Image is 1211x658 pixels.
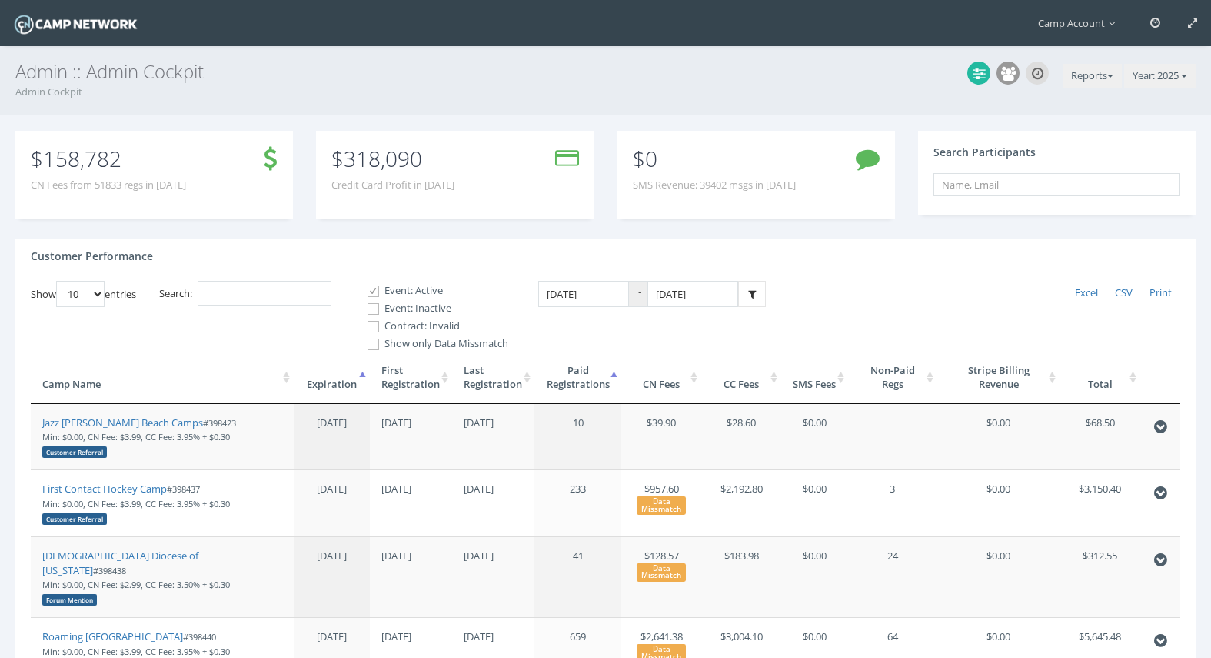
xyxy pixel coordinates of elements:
[31,150,186,167] p: $
[1060,352,1140,404] th: Total: activate to sort column ascending
[1124,64,1196,89] button: Year: 2025
[317,482,347,496] span: [DATE]
[937,469,1060,536] td: $0.00
[1066,281,1106,306] a: Excel
[198,281,331,306] input: Search:
[452,469,534,536] td: [DATE]
[12,11,140,38] img: Camp Network
[647,281,738,308] input: Date Range: To
[452,404,534,470] td: [DATE]
[621,469,701,536] td: $957.60
[621,352,701,404] th: CN Fees: activate to sort column ascending
[937,404,1060,470] td: $0.00
[31,250,153,262] h4: Customer Performance
[781,469,848,536] td: $0.00
[781,536,848,617] td: $0.00
[701,469,781,536] td: $2,192.80
[42,446,107,458] div: Customer Referral
[848,469,937,536] td: 3
[1060,469,1140,536] td: $3,150.40
[354,283,508,299] label: Event: Active
[701,352,781,404] th: CC Fees: activate to sort column ascending
[701,536,781,617] td: $183.98
[1075,286,1098,299] span: Excel
[159,281,331,306] label: Search:
[354,336,508,352] label: Show only Data Missmatch
[331,150,454,167] p: $
[1133,68,1179,82] span: Year: 2025
[1060,536,1140,617] td: $312.55
[534,469,621,536] td: 233
[354,319,508,334] label: Contract: Invalid
[933,146,1036,158] h4: Search Participants
[15,62,1196,82] h3: Admin :: Admin Cockpit
[42,630,183,643] a: Roaming [GEOGRAPHIC_DATA]
[633,144,657,173] span: $0
[43,144,121,173] span: 158,782
[781,352,848,404] th: SMS Fees: activate to sort column ascending
[370,404,452,470] td: [DATE]
[848,352,937,404] th: Non-Paid Regs: activate to sort column ascending
[1141,281,1180,306] a: Print
[534,404,621,470] td: 10
[534,536,621,617] td: 41
[937,536,1060,617] td: $0.00
[701,404,781,470] td: $28.60
[317,416,347,429] span: [DATE]
[15,85,82,99] a: Admin Cockpit
[370,469,452,536] td: [DATE]
[534,352,621,404] th: PaidRegistrations: activate to sort column ascending
[317,549,347,563] span: [DATE]
[452,536,534,617] td: [DATE]
[452,352,534,404] th: LastRegistration: activate to sort column ascending
[621,536,701,617] td: $128.57
[781,404,848,470] td: $0.00
[629,281,647,308] span: -
[1115,286,1133,299] span: CSV
[937,352,1060,404] th: Stripe Billing Revenue: activate to sort column ascending
[354,301,508,316] label: Event: Inactive
[42,417,236,457] small: #398423 Min: $0.00, CN Fee: $3.99, CC Fee: 3.95% + $0.30
[633,178,796,192] span: SMS Revenue: 39402 msgs in [DATE]
[344,144,422,173] span: 318,090
[42,482,167,496] a: First Contact Hockey Camp
[933,173,1180,196] input: Name, Email
[1149,286,1172,299] span: Print
[1038,16,1123,30] span: Camp Account
[31,281,136,307] label: Show entries
[637,563,686,582] div: Data Missmatch
[331,178,454,192] span: Credit Card Profit in [DATE]
[42,594,97,606] div: Forum Mention
[370,352,452,404] th: FirstRegistration: activate to sort column ascending
[848,536,937,617] td: 24
[621,404,701,470] td: $39.90
[538,281,629,308] input: Date Range: From
[42,565,230,605] small: #398438 Min: $0.00, CN Fee: $2.99, CC Fee: 3.50% + $0.30
[370,536,452,617] td: [DATE]
[31,178,186,192] span: CN Fees from 51833 regs in [DATE]
[1063,64,1122,89] button: Reports
[317,630,347,643] span: [DATE]
[42,416,203,429] a: Jazz [PERSON_NAME] Beach Camps
[56,281,105,307] select: Showentries
[294,352,371,404] th: Expiration: activate to sort column descending
[1060,404,1140,470] td: $68.50
[42,513,107,525] div: Customer Referral
[42,483,230,523] small: #398437 Min: $0.00, CN Fee: $3.99, CC Fee: 3.95% + $0.30
[637,496,686,515] div: Data Missmatch
[1106,281,1141,306] a: CSV
[31,352,294,404] th: Camp Name: activate to sort column ascending
[42,549,198,577] a: [DEMOGRAPHIC_DATA] Diocese of [US_STATE]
